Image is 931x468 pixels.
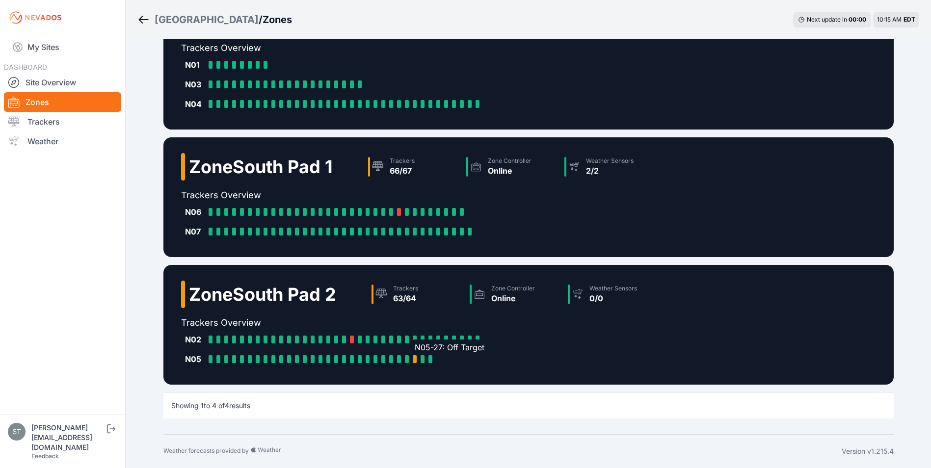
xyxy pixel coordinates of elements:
[586,157,634,165] div: Weather Sensors
[488,165,532,177] div: Online
[586,165,634,177] div: 2/2
[849,16,866,24] div: 00 : 00
[564,281,662,308] a: Weather Sensors0/0
[589,285,637,292] div: Weather Sensors
[4,92,121,112] a: Zones
[4,73,121,92] a: Site Overview
[212,401,216,410] span: 4
[4,112,121,131] a: Trackers
[263,13,292,26] h3: Zones
[390,165,415,177] div: 66/67
[181,41,661,55] h2: Trackers Overview
[137,7,292,32] nav: Breadcrumb
[155,13,259,26] a: [GEOGRAPHIC_DATA]
[185,353,205,365] div: N05
[181,188,659,202] h2: Trackers Overview
[413,355,421,363] a: N05-27: Off Target
[390,157,415,165] div: Trackers
[364,153,462,181] a: Trackers66/67
[185,334,205,345] div: N02
[368,281,466,308] a: Trackers63/64
[491,292,535,304] div: Online
[201,401,204,410] span: 1
[8,10,63,26] img: Nevados
[4,63,47,71] span: DASHBOARD
[185,226,205,237] div: N07
[4,131,121,151] a: Weather
[189,285,336,304] h2: Zone South Pad 2
[8,423,26,441] img: steve@nevados.solar
[488,157,532,165] div: Zone Controller
[877,16,902,23] span: 10:15 AM
[904,16,915,23] span: EDT
[560,153,659,181] a: Weather Sensors2/2
[171,401,250,411] p: Showing to of results
[185,206,205,218] div: N06
[589,292,637,304] div: 0/0
[185,78,205,90] div: N03
[807,16,847,23] span: Next update in
[185,59,205,71] div: N01
[181,316,662,330] h2: Trackers Overview
[225,401,229,410] span: 4
[842,446,894,456] div: Version v1.215.4
[393,292,418,304] div: 63/64
[4,35,121,59] a: My Sites
[259,13,263,26] span: /
[189,157,333,177] h2: Zone South Pad 1
[31,452,59,460] a: Feedback
[185,98,205,110] div: N04
[393,285,418,292] div: Trackers
[491,285,535,292] div: Zone Controller
[163,446,842,456] div: Weather forecasts provided by
[31,423,105,452] div: [PERSON_NAME][EMAIL_ADDRESS][DOMAIN_NAME]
